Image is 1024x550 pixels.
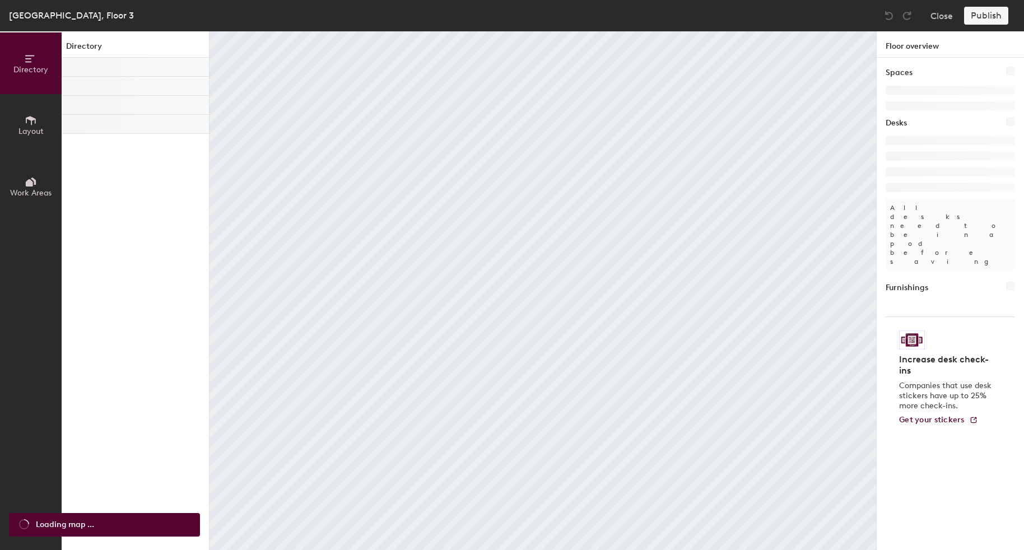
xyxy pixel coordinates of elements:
div: [GEOGRAPHIC_DATA], Floor 3 [9,8,134,22]
span: Loading map ... [36,519,94,531]
span: Directory [13,65,48,74]
img: Undo [883,10,895,21]
img: Redo [901,10,913,21]
span: Work Areas [10,188,52,198]
h1: Floor overview [877,31,1024,58]
img: Sticker logo [899,330,925,349]
span: Get your stickers [899,415,965,425]
span: Layout [18,127,44,136]
p: All desks need to be in a pod before saving [886,199,1015,271]
p: Companies that use desk stickers have up to 25% more check-ins. [899,381,995,411]
canvas: Map [210,31,877,550]
h1: Furnishings [886,282,928,294]
h1: Spaces [886,67,913,79]
h1: Desks [886,117,907,129]
h1: Directory [62,40,209,58]
a: Get your stickers [899,416,978,425]
button: Close [930,7,953,25]
h4: Increase desk check-ins [899,354,995,376]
